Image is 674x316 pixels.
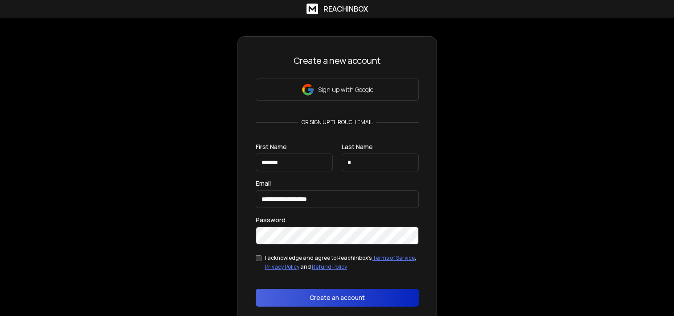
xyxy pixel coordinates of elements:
[342,144,373,150] label: Last Name
[265,263,299,270] a: Privacy Policy
[256,79,419,101] button: Sign up with Google
[256,217,286,223] label: Password
[318,85,373,94] p: Sign up with Google
[256,289,419,307] button: Create an account
[306,4,368,14] a: ReachInbox
[323,4,368,14] h1: ReachInbox
[256,180,271,187] label: Email
[256,144,287,150] label: First Name
[372,254,415,262] a: Terms of Service
[265,254,419,271] div: I acknowledge and agree to ReachInbox's , and
[312,263,347,270] a: Refund Policy
[256,54,419,67] h3: Create a new account
[298,119,376,126] p: or sign up through email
